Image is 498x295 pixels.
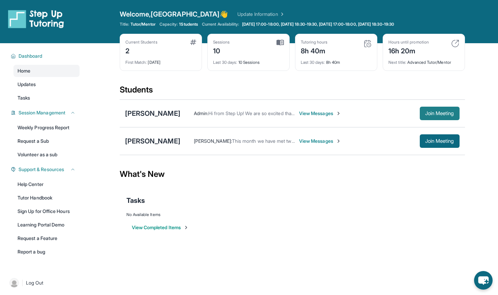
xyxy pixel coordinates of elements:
[13,205,80,217] a: Sign Up for Office Hours
[179,22,198,27] span: 1 Students
[19,166,64,173] span: Support & Resources
[19,53,42,59] span: Dashboard
[125,45,157,56] div: 2
[7,275,80,290] a: |Log Out
[194,110,208,116] span: Admin :
[242,22,394,27] span: [DATE] 17:00-18:00, [DATE] 18:30-19:30, [DATE] 17:00-18:00, [DATE] 18:30-19:30
[13,232,80,244] a: Request a Feature
[126,196,145,205] span: Tasks
[125,136,180,146] div: [PERSON_NAME]
[213,45,230,56] div: 10
[388,60,407,65] span: Next title :
[425,111,454,115] span: Join Meeting
[202,22,239,27] span: Current Availability:
[388,56,459,65] div: Advanced Tutor/Mentor
[190,39,196,45] img: card
[126,212,458,217] div: No Available Items
[130,22,155,27] span: Tutor/Mentor
[363,39,372,48] img: card
[125,56,196,65] div: [DATE]
[336,138,341,144] img: Chevron-Right
[13,135,80,147] a: Request a Sub
[336,111,341,116] img: Chevron-Right
[8,9,64,28] img: logo
[18,81,36,88] span: Updates
[388,45,429,56] div: 16h 20m
[237,11,285,18] a: Update Information
[13,219,80,231] a: Learning Portal Demo
[194,138,232,144] span: [PERSON_NAME] :
[18,95,30,101] span: Tasks
[474,271,493,290] button: chat-button
[9,278,19,288] img: user-img
[16,109,76,116] button: Session Management
[19,109,65,116] span: Session Management
[159,22,178,27] span: Capacity:
[301,60,325,65] span: Last 30 days :
[13,149,80,161] a: Volunteer as a sub
[125,39,157,45] div: Current Students
[213,60,237,65] span: Last 30 days :
[451,39,459,48] img: card
[425,139,454,143] span: Join Meeting
[13,246,80,258] a: Report a bug
[388,39,429,45] div: Hours until promotion
[125,109,180,118] div: [PERSON_NAME]
[26,279,43,286] span: Log Out
[120,22,129,27] span: Title:
[299,110,341,117] span: View Messages
[278,11,285,18] img: Chevron Right
[132,224,189,231] button: View Completed Items
[301,45,328,56] div: 8h 40m
[22,279,23,287] span: |
[13,78,80,90] a: Updates
[120,84,465,99] div: Students
[125,60,147,65] span: First Match :
[16,53,76,59] button: Dashboard
[120,159,465,189] div: What's New
[120,9,228,19] span: Welcome, [GEOGRAPHIC_DATA] 👋
[13,192,80,204] a: Tutor Handbook
[213,56,284,65] div: 10 Sessions
[16,166,76,173] button: Support & Resources
[13,178,80,190] a: Help Center
[420,134,460,148] button: Join Meeting
[301,39,328,45] div: Tutoring hours
[299,138,341,144] span: View Messages
[13,122,80,134] a: Weekly Progress Report
[213,39,230,45] div: Sessions
[276,39,284,46] img: card
[13,92,80,104] a: Tasks
[301,56,372,65] div: 8h 40m
[232,138,329,144] span: This month we have met twice. Total 2 hours.
[13,65,80,77] a: Home
[241,22,396,27] a: [DATE] 17:00-18:00, [DATE] 18:30-19:30, [DATE] 17:00-18:00, [DATE] 18:30-19:30
[420,107,460,120] button: Join Meeting
[18,68,30,74] span: Home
